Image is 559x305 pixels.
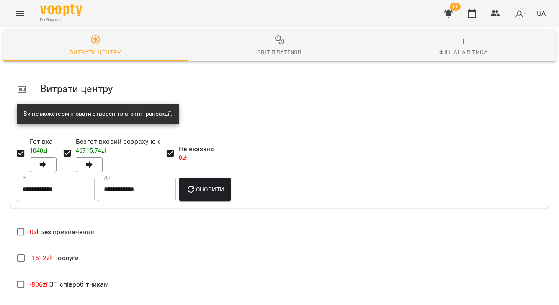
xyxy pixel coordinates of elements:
[23,106,173,121] div: Ви не можете змінювати створені платіжні транзакції.
[439,47,488,57] div: Фін. Аналітика
[257,47,301,57] div: Звіт платежів
[40,17,82,23] span: For Business
[70,47,121,57] div: Витрати центру
[179,178,231,201] button: Оновити
[533,5,549,21] button: UA
[30,280,48,288] span: -806 zł
[30,147,48,154] span: 1040 zł
[179,154,187,161] span: 0 zł
[30,228,94,236] span: Без призначення
[30,254,52,262] span: -1612 zł
[76,157,103,172] button: Безготівковий розрахунок46715.74zł
[179,144,214,154] span: Не вказано
[186,184,224,194] span: Оновити
[10,3,30,23] button: Menu
[30,228,39,236] span: 0 zł
[30,157,57,172] button: Готівка1040zł
[76,147,106,154] span: 46715.74 zł
[30,254,79,262] span: Послуги
[40,83,542,96] h5: Витрати центру
[537,9,546,18] span: UA
[30,137,57,147] span: Готівка
[40,4,82,16] img: Voopty Logo
[30,280,109,288] span: ЗП співробітникам
[513,8,525,19] img: avatar_s.png
[76,137,160,147] span: Безготівковий розрахунок
[450,3,461,11] span: 11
